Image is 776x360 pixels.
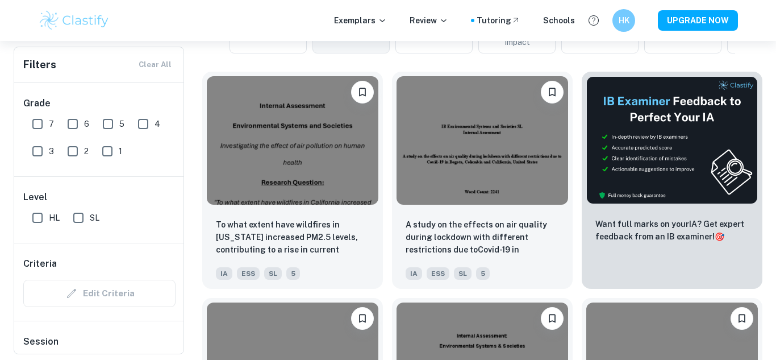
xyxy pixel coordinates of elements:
[618,14,631,27] h6: HK
[207,76,378,205] img: ESS IA example thumbnail: To what extent have wildfires in califor
[454,267,472,280] span: SL
[23,280,176,307] div: Criteria filters are unavailable when searching by topic
[406,267,422,280] span: IA
[392,72,573,289] a: BookmarkA study on the effects on air quality during lockdown with different restrictions due toC...
[476,267,490,280] span: 5
[658,10,738,31] button: UPGRADE NOW
[23,257,57,271] h6: Criteria
[38,9,110,32] img: Clastify logo
[334,14,387,27] p: Exemplars
[731,307,753,330] button: Bookmark
[119,118,124,130] span: 5
[84,145,89,158] span: 2
[84,118,89,130] span: 6
[119,145,122,158] span: 1
[237,267,260,280] span: ESS
[90,212,99,224] span: SL
[582,72,762,289] a: ThumbnailWant full marks on yourIA? Get expert feedback from an IB examiner!
[23,335,176,358] h6: Session
[351,307,374,330] button: Bookmark
[397,76,568,205] img: ESS IA example thumbnail: A study on the effects on air quality du
[586,76,758,204] img: Thumbnail
[49,118,54,130] span: 7
[264,267,282,280] span: SL
[23,57,56,73] h6: Filters
[543,14,575,27] a: Schools
[216,218,369,257] p: To what extent have wildfires in california increased PM2.5 levels, contributing to a rise in cur...
[541,307,564,330] button: Bookmark
[155,118,160,130] span: 4
[23,191,176,204] h6: Level
[406,218,559,257] p: A study on the effects on air quality during lockdown with different restrictions due toCovid-19 ...
[595,218,749,243] p: Want full marks on your IA ? Get expert feedback from an IB examiner!
[286,267,300,280] span: 5
[23,97,176,110] h6: Grade
[202,72,383,289] a: BookmarkTo what extent have wildfires in california increased PM2.5 levels, contributing to a ris...
[410,14,448,27] p: Review
[216,267,232,280] span: IA
[715,232,724,241] span: 🎯
[351,81,374,104] button: Bookmark
[584,11,603,30] button: Help and Feedback
[49,145,54,158] span: 3
[427,267,449,280] span: ESS
[49,212,60,224] span: HL
[612,9,635,32] button: HK
[477,14,520,27] a: Tutoring
[541,81,564,104] button: Bookmark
